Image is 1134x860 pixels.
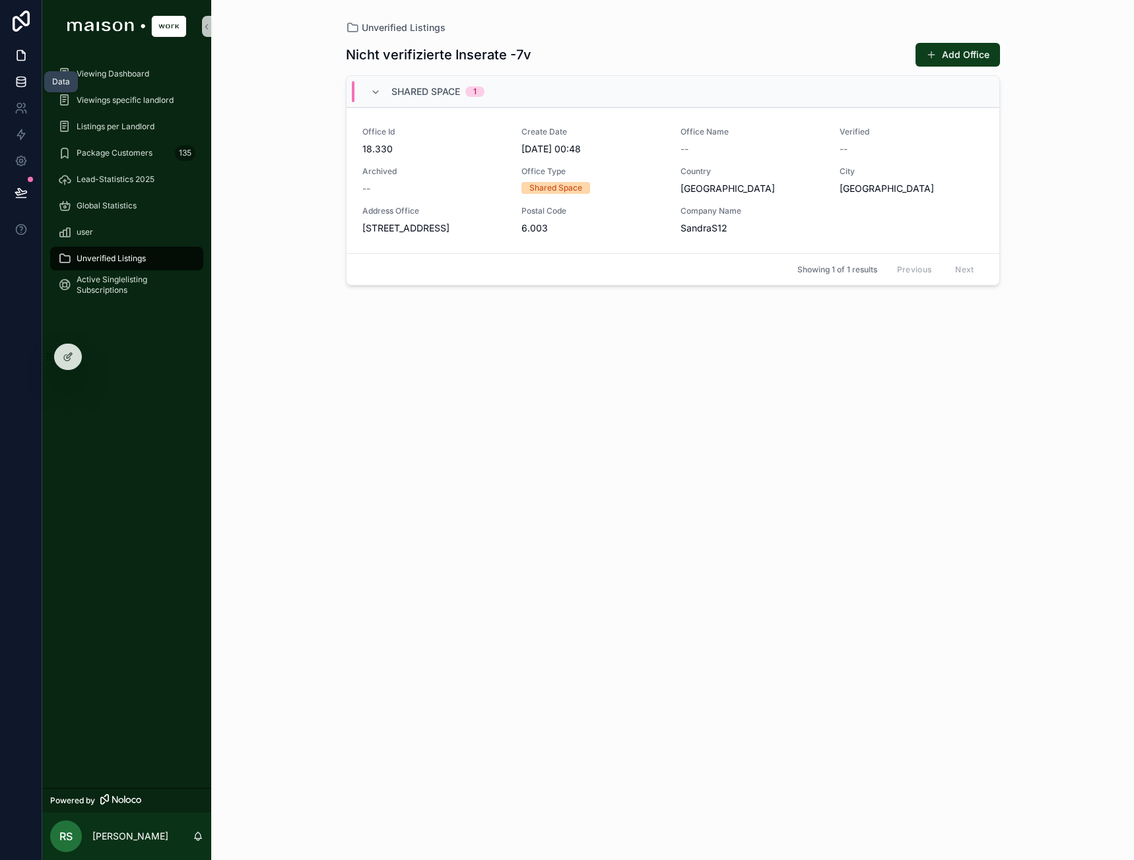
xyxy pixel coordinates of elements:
[77,95,174,106] span: Viewings specific landlord
[362,21,446,34] span: Unverified Listings
[50,88,203,112] a: Viewings specific landlord
[77,148,152,158] span: Package Customers
[92,830,168,843] p: [PERSON_NAME]
[797,264,877,275] span: Showing 1 of 1 results
[50,273,203,297] a: Active Singlelisting Subscriptions
[77,174,154,185] span: Lead-Statistics 2025
[42,53,211,314] div: scrollable content
[67,16,186,37] img: App logo
[362,182,370,195] span: --
[521,127,665,137] span: Create Date
[50,795,95,806] span: Powered by
[362,222,506,235] span: [STREET_ADDRESS]
[346,46,531,64] h1: Nicht verifizierte Inserate -7v
[840,127,983,137] span: Verified
[681,222,824,235] span: SandraS12
[681,182,824,195] span: [GEOGRAPHIC_DATA]
[362,142,506,156] span: 18.330
[50,115,203,138] a: Listings per Landlord
[77,253,146,264] span: Unverified Listings
[521,206,665,216] span: Postal Code
[50,194,203,218] a: Global Statistics
[347,107,999,253] a: Office Id18.330Create Date[DATE] 00:48Office Name--Verified--Archived--Office TypeShared SpaceCou...
[840,142,848,156] span: --
[521,142,665,156] span: [DATE] 00:48
[473,86,477,97] div: 1
[840,182,983,195] span: [GEOGRAPHIC_DATA]
[42,788,211,813] a: Powered by
[362,206,506,216] span: Address Office
[916,43,1000,67] button: Add Office
[50,220,203,244] a: user
[175,145,195,161] div: 135
[77,121,154,132] span: Listings per Landlord
[77,227,93,237] span: user
[681,206,824,216] span: Company Name
[840,166,983,177] span: City
[59,828,73,844] span: RS
[681,142,688,156] span: --
[50,168,203,191] a: Lead-Statistics 2025
[391,85,460,98] span: Shared Space
[77,274,190,295] span: Active Singlelisting Subscriptions
[346,21,446,34] a: Unverified Listings
[362,166,506,177] span: Archived
[529,182,582,194] div: Shared Space
[52,77,70,87] div: Data
[681,166,824,177] span: Country
[50,141,203,165] a: Package Customers135
[521,166,665,177] span: Office Type
[77,69,149,79] span: Viewing Dashboard
[521,222,665,235] span: 6.003
[50,247,203,270] a: Unverified Listings
[362,127,506,137] span: Office Id
[50,62,203,86] a: Viewing Dashboard
[681,127,824,137] span: Office Name
[77,200,137,211] span: Global Statistics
